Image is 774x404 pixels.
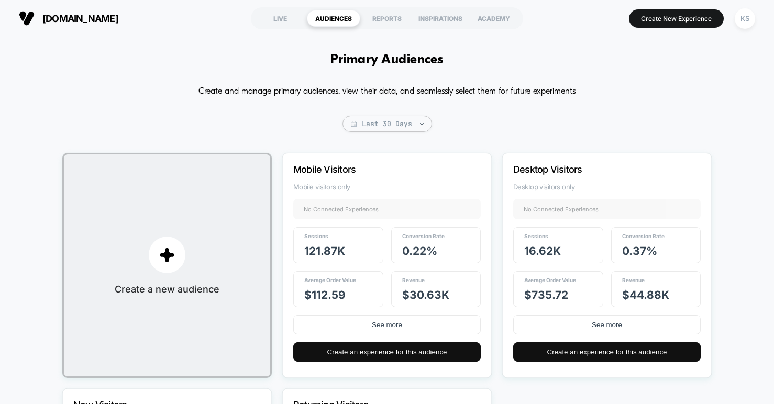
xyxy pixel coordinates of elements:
[402,288,449,301] span: $ 30.63k
[304,233,328,239] span: Sessions
[307,10,360,27] div: AUDIENCES
[115,284,219,295] span: Create a new audience
[360,10,414,27] div: REPORTS
[402,244,437,257] span: 0.22 %
[342,116,432,132] span: Last 30 Days
[42,13,118,24] span: [DOMAIN_NAME]
[524,244,561,257] span: 16.62k
[402,233,445,239] span: Conversion Rate
[159,247,175,263] img: plus
[467,10,521,27] div: ACADEMY
[293,164,452,175] p: Mobile Visitors
[524,288,568,301] span: $ 735.72
[513,342,701,362] button: Create an experience for this audience
[198,83,576,100] p: Create and manage primary audiences, view their data, and seamlessly select them for future exper...
[735,8,755,29] div: KS
[351,121,357,127] img: calendar
[304,277,356,283] span: Average Order Value
[293,342,481,362] button: Create an experience for this audience
[304,244,345,257] span: 121.87k
[330,52,443,68] h1: Primary Audiences
[513,183,701,191] span: Desktop visitors only
[622,277,645,283] span: Revenue
[304,288,346,301] span: $ 112.59
[293,315,481,334] button: See more
[524,277,576,283] span: Average Order Value
[622,233,665,239] span: Conversion Rate
[402,277,425,283] span: Revenue
[253,10,307,27] div: LIVE
[293,183,481,191] span: Mobile visitors only
[62,153,272,378] button: plusCreate a new audience
[16,10,121,27] button: [DOMAIN_NAME]
[420,123,424,125] img: end
[414,10,467,27] div: INSPIRATIONS
[629,9,724,28] button: Create New Experience
[732,8,758,29] button: KS
[513,164,672,175] p: Desktop Visitors
[513,315,701,334] button: See more
[622,288,669,301] span: $ 44.88k
[524,233,548,239] span: Sessions
[19,10,35,26] img: Visually logo
[622,244,657,257] span: 0.37 %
